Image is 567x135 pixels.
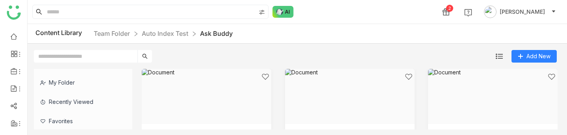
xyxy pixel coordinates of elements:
img: help.svg [464,9,472,17]
img: list.svg [496,53,503,60]
img: Document [428,69,558,124]
img: logo [7,6,21,20]
span: [PERSON_NAME] [500,7,545,16]
a: Team Folder [94,30,130,37]
div: Content Library [35,29,233,39]
img: Document [285,69,415,124]
div: 2 [446,5,453,12]
a: Ask Buddy [200,30,233,37]
div: Favorites [34,111,126,131]
a: Auto Index Test [142,30,188,37]
img: avatar [484,6,497,18]
div: My Folder [34,73,126,92]
div: Recently Viewed [34,92,126,111]
button: [PERSON_NAME] [482,6,558,18]
button: Add New [511,50,557,63]
img: search-type.svg [259,9,265,15]
img: ask-buddy-normal.svg [272,6,294,18]
span: Add New [526,52,550,61]
img: Document [142,69,271,124]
